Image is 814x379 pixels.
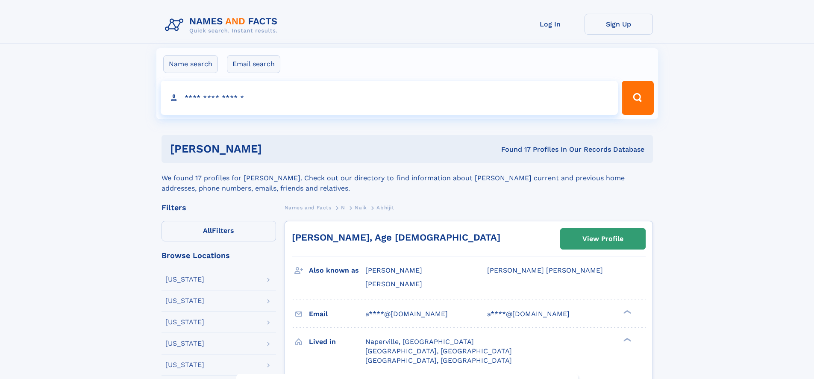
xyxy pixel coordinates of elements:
[203,226,212,235] span: All
[365,347,512,355] span: [GEOGRAPHIC_DATA], [GEOGRAPHIC_DATA]
[165,340,204,347] div: [US_STATE]
[170,144,382,154] h1: [PERSON_NAME]
[582,229,623,249] div: View Profile
[621,309,632,314] div: ❯
[365,280,422,288] span: [PERSON_NAME]
[516,14,585,35] a: Log In
[162,221,276,241] label: Filters
[622,81,653,115] button: Search Button
[621,337,632,342] div: ❯
[341,205,345,211] span: N
[355,202,367,213] a: Naik
[165,319,204,326] div: [US_STATE]
[165,276,204,283] div: [US_STATE]
[162,252,276,259] div: Browse Locations
[365,266,422,274] span: [PERSON_NAME]
[165,297,204,304] div: [US_STATE]
[162,163,653,194] div: We found 17 profiles for [PERSON_NAME]. Check out our directory to find information about [PERSON...
[487,266,603,274] span: [PERSON_NAME] [PERSON_NAME]
[309,307,365,321] h3: Email
[227,55,280,73] label: Email search
[355,205,367,211] span: Naik
[376,205,394,211] span: Abhijit
[382,145,644,154] div: Found 17 Profiles In Our Records Database
[365,338,474,346] span: Naperville, [GEOGRAPHIC_DATA]
[585,14,653,35] a: Sign Up
[162,204,276,212] div: Filters
[292,232,500,243] a: [PERSON_NAME], Age [DEMOGRAPHIC_DATA]
[365,356,512,364] span: [GEOGRAPHIC_DATA], [GEOGRAPHIC_DATA]
[161,81,618,115] input: search input
[165,361,204,368] div: [US_STATE]
[309,263,365,278] h3: Also known as
[163,55,218,73] label: Name search
[285,202,332,213] a: Names and Facts
[309,335,365,349] h3: Lived in
[162,14,285,37] img: Logo Names and Facts
[341,202,345,213] a: N
[561,229,645,249] a: View Profile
